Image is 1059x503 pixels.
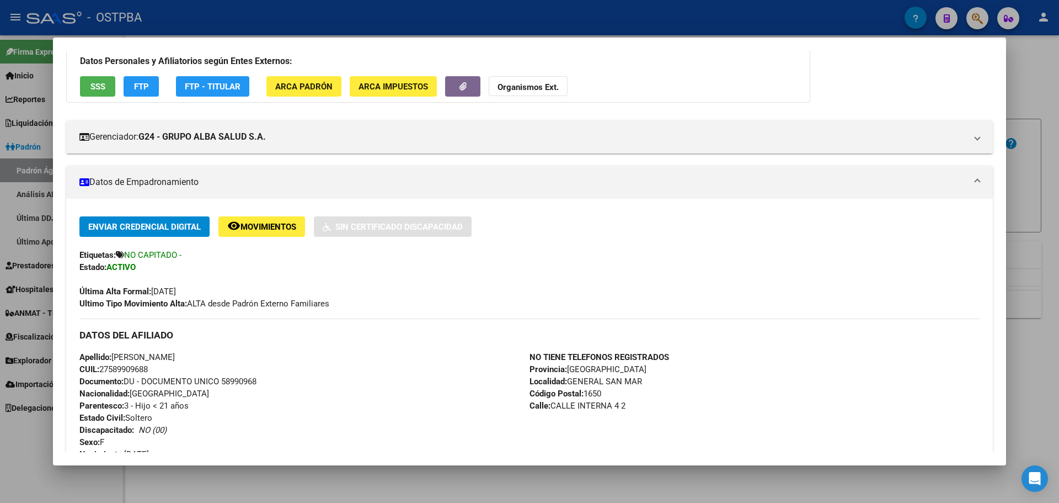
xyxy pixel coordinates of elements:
[80,76,115,97] button: SSS
[79,413,152,423] span: Soltero
[185,82,240,92] span: FTP - Titular
[1021,465,1048,492] div: Open Intercom Messenger
[79,389,209,399] span: [GEOGRAPHIC_DATA]
[79,364,99,374] strong: CUIL:
[79,449,124,459] strong: Nacimiento:
[79,352,111,362] strong: Apellido:
[79,389,130,399] strong: Nacionalidad:
[529,352,669,362] strong: NO TIENE TELEFONOS REGISTRADOS
[79,287,176,296] span: [DATE]
[106,262,136,272] strong: ACTIVO
[240,222,296,232] span: Movimientos
[498,82,559,92] strong: Organismos Ext.
[79,449,149,459] span: [DATE]
[529,364,646,374] span: [GEOGRAPHIC_DATA]
[218,216,305,237] button: Movimientos
[79,413,125,423] strong: Estado Civil:
[134,82,149,92] span: FTP
[79,250,116,260] strong: Etiquetas:
[79,437,104,447] span: F
[79,299,329,309] span: ALTA desde Padrón Externo Familiares
[79,352,175,362] span: [PERSON_NAME]
[79,401,124,411] strong: Parentesco:
[359,82,428,92] span: ARCA Impuestos
[79,299,187,309] strong: Ultimo Tipo Movimiento Alta:
[275,82,333,92] span: ARCA Padrón
[529,377,567,386] strong: Localidad:
[79,262,106,272] strong: Estado:
[529,389,601,399] span: 1650
[227,219,240,232] mat-icon: remove_red_eye
[314,216,472,237] button: Sin Certificado Discapacidad
[80,55,796,68] h3: Datos Personales y Afiliatorios según Entes Externos:
[79,437,100,447] strong: Sexo:
[138,425,167,435] i: NO (00)
[90,82,105,92] span: SSS
[124,250,181,260] span: NO CAPITADO -
[79,329,980,341] h3: DATOS DEL AFILIADO
[79,377,124,386] strong: Documento:
[79,216,210,237] button: Enviar Credencial Digital
[266,76,341,97] button: ARCA Padrón
[529,389,584,399] strong: Código Postal:
[138,130,266,144] strong: G24 - GRUPO ALBA SALUD S.A.
[529,401,625,411] span: CALLE INTERNA 4 2
[124,76,159,97] button: FTP
[79,401,189,411] span: 3 - Hijo < 21 años
[529,364,567,374] strong: Provincia:
[88,222,201,232] span: Enviar Credencial Digital
[66,120,993,153] mat-expansion-panel-header: Gerenciador:G24 - GRUPO ALBA SALUD S.A.
[66,166,993,199] mat-expansion-panel-header: Datos de Empadronamiento
[529,377,642,386] span: GENERAL SAN MAR
[79,287,151,296] strong: Última Alta Formal:
[335,222,463,232] span: Sin Certificado Discapacidad
[176,76,249,97] button: FTP - Titular
[350,76,437,97] button: ARCA Impuestos
[79,425,134,435] strong: Discapacitado:
[79,364,148,374] span: 27589909688
[79,176,966,189] mat-panel-title: Datos de Empadronamiento
[529,401,550,411] strong: Calle:
[79,130,966,144] mat-panel-title: Gerenciador:
[489,76,568,97] button: Organismos Ext.
[79,377,256,386] span: DU - DOCUMENTO UNICO 58990968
